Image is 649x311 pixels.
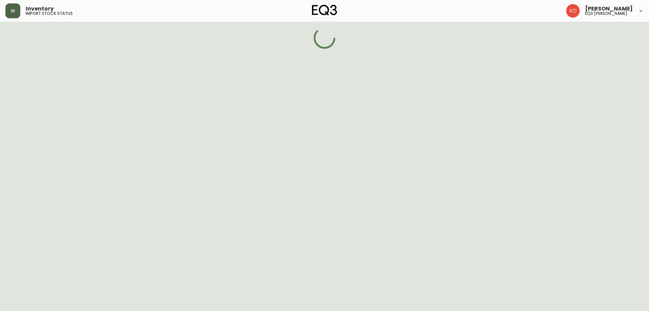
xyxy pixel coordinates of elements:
img: 9beb5e5239b23ed26e0d832b1b8f6f2a [566,4,580,18]
span: [PERSON_NAME] [585,6,633,12]
h5: import stock status [26,12,73,16]
span: Inventory [26,6,54,12]
h5: eq3 [PERSON_NAME] [585,12,627,16]
img: logo [312,5,337,16]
